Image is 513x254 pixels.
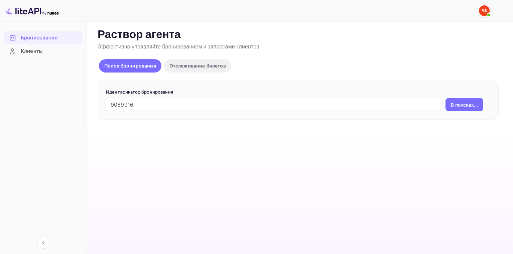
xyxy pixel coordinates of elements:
[106,98,440,111] input: Введите идентификатор бронирования (например, 63782194)
[104,63,156,69] ya-tr-span: Поиск бронирования
[98,43,261,50] ya-tr-span: Эффективно управляйте бронированием и запросами клиентов.
[451,101,478,108] ya-tr-span: В поисках...
[479,5,490,16] img: Служба Поддержки Яндекса
[169,63,226,69] ya-tr-span: Отслеживание билетов
[21,34,57,42] ya-tr-span: Бронирования
[4,31,83,44] a: Бронирования
[37,237,49,249] button: Свернуть навигацию
[4,45,83,57] a: Клиенты
[106,89,173,95] ya-tr-span: Идентификатор бронирования
[4,45,83,58] div: Клиенты
[5,5,59,16] img: Логотип LiteAPI
[21,47,42,55] ya-tr-span: Клиенты
[98,28,181,42] ya-tr-span: Раствор агента
[445,98,483,111] button: В поисках...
